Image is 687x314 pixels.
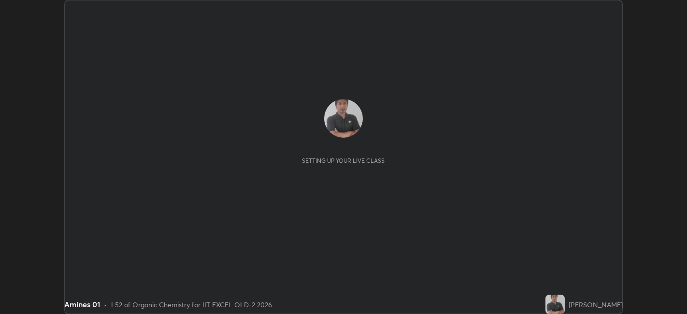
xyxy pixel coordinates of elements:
[302,157,385,164] div: Setting up your live class
[569,300,623,310] div: [PERSON_NAME]
[104,300,107,310] div: •
[324,99,363,138] img: fc3e8d29f02343ad861eeaeadd1832a7.jpg
[64,299,100,310] div: Amines 01
[111,300,272,310] div: L52 of Organic Chemistry for IIT EXCEL OLD-2 2026
[545,295,565,314] img: fc3e8d29f02343ad861eeaeadd1832a7.jpg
